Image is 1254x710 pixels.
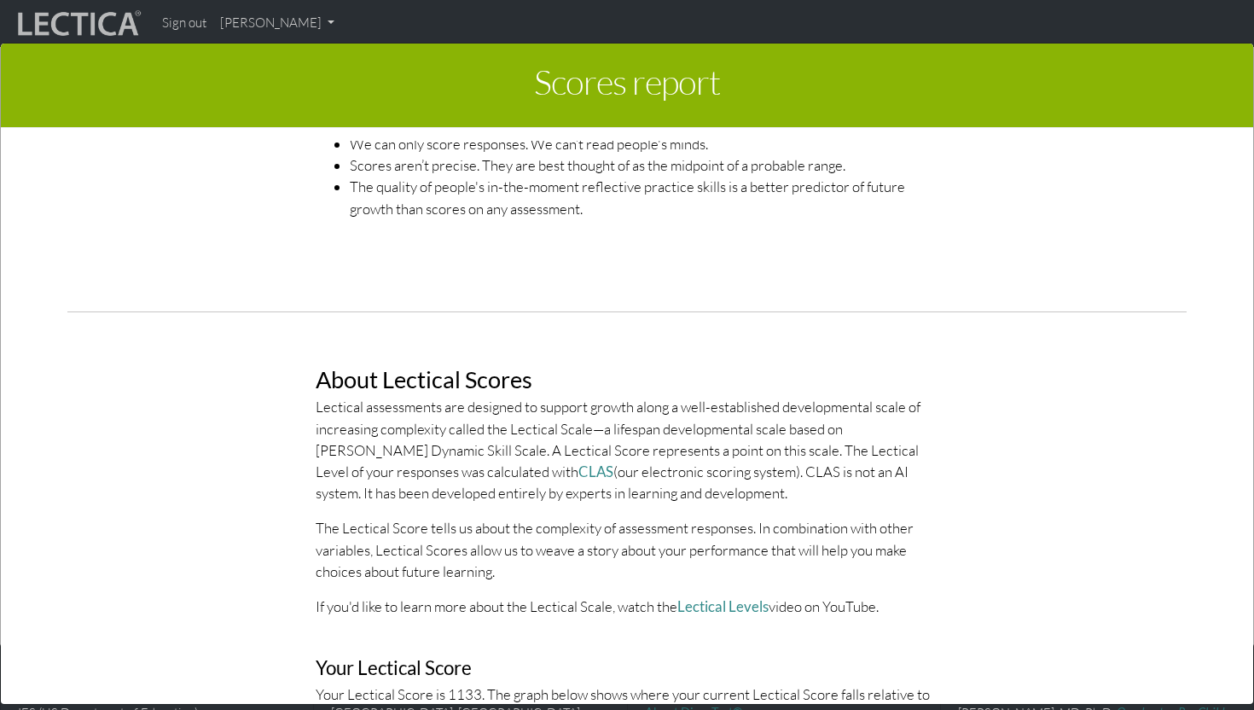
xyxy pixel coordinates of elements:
h2: About Lectical Scores [316,367,938,393]
p: Lectical assessments are designed to support growth along a well-established developmental scale ... [316,396,938,503]
p: The Lectical Score tells us about the complexity of assessment responses. In combination with oth... [316,517,938,582]
a: CLAS [578,463,613,480]
h3: Your Lectical Score [316,658,938,679]
h1: Scores report [14,56,1240,114]
li: We can only score responses. We can’t read people's minds. [350,133,938,154]
a: Lectical Levels [677,597,769,615]
p: If you'd like to learn more about the Lectical Scale, watch the video on YouTube. [316,596,938,617]
li: Scores aren’t precise. They are best thought of as the midpoint of a probable range. [350,154,938,176]
li: The quality of people's in-the-moment reflective practice skills is a better predictor of future ... [350,176,938,218]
